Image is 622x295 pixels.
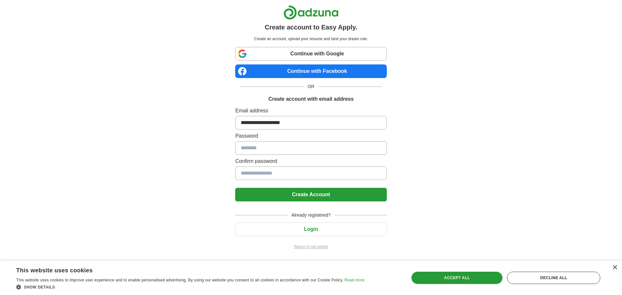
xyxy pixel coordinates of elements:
div: Decline all [507,272,600,284]
label: Password [235,132,386,140]
label: Confirm password [235,157,386,165]
label: Email address [235,107,386,115]
a: Continue with Facebook [235,64,386,78]
span: OR [304,83,318,90]
h1: Create account to Easy Apply. [265,22,357,32]
div: Show details [16,284,364,290]
a: Login [235,226,386,232]
div: Accept all [411,272,503,284]
a: Return to job advert [235,244,386,250]
a: Read more, opens a new window [344,278,364,282]
a: Continue with Google [235,47,386,61]
h1: Create account with email address [268,95,353,103]
button: Login [235,222,386,236]
p: Create an account, upload your resume and land your dream role. [236,36,385,42]
img: Adzuna logo [283,5,339,20]
button: Create Account [235,188,386,201]
span: This website uses cookies to improve user experience and to enable personalised advertising. By u... [16,278,343,282]
div: This website uses cookies [16,265,348,274]
div: Close [612,265,617,270]
span: Show details [24,285,55,289]
span: Already registered? [287,212,334,219]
